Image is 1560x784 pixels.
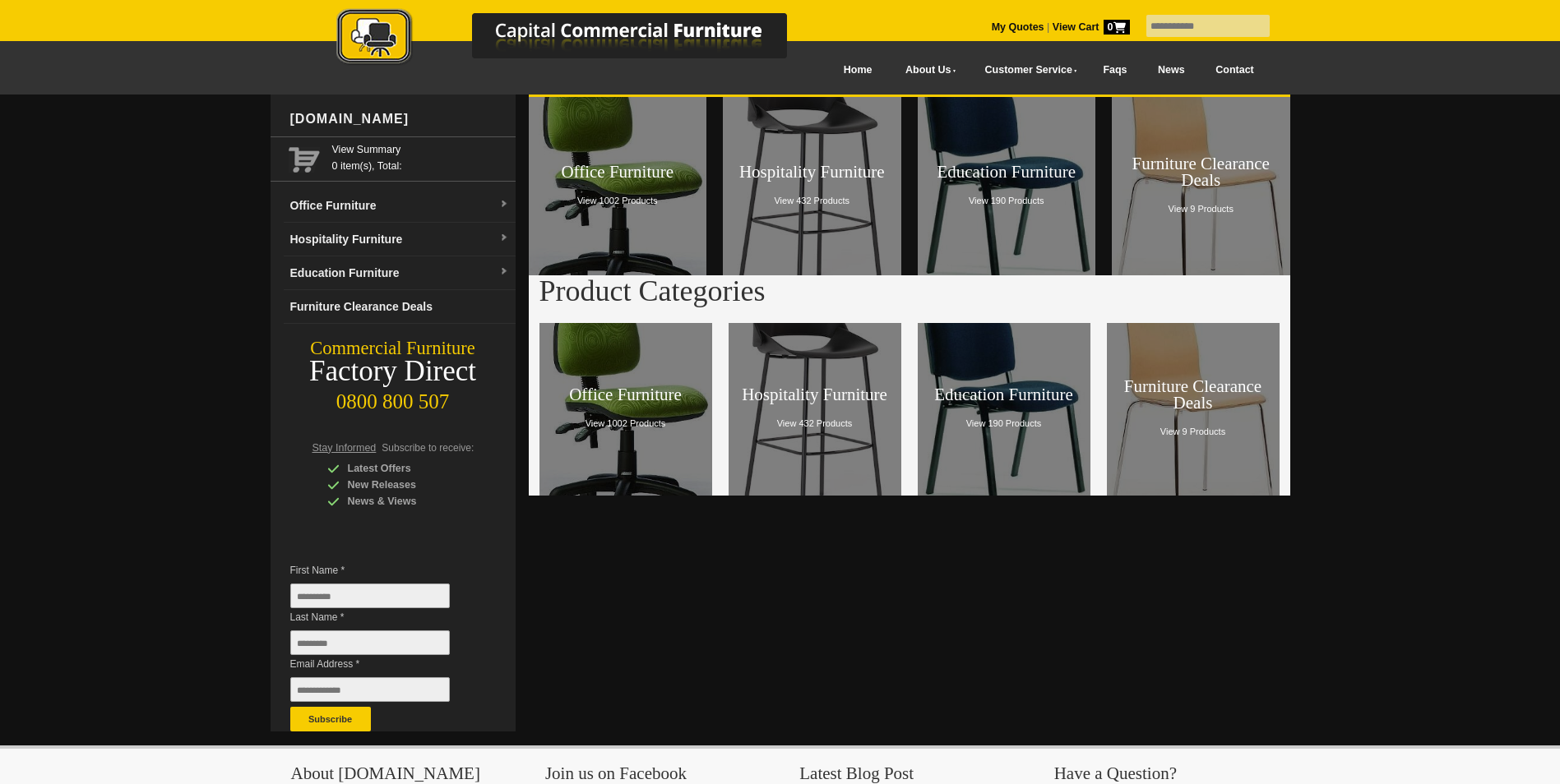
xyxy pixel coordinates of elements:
[1104,20,1130,35] span: 0
[1053,21,1130,33] strong: View Cart
[499,233,509,243] img: dropdown
[327,477,484,493] div: New Releases
[284,256,516,290] a: Education Furnituredropdown
[271,360,516,383] div: Factory Direct
[290,562,474,579] span: First Name *
[332,141,509,158] a: View Summary
[284,189,516,223] a: Office Furnituredropdown
[499,200,509,210] img: dropdown
[966,52,1087,89] a: Customer Service
[290,630,450,655] input: Last Name *
[332,141,509,172] span: 0 item(s), Total:
[327,460,484,477] div: Latest Offers
[290,677,450,702] input: Email Address *
[1142,52,1200,89] a: News
[992,21,1044,33] a: My Quotes
[312,442,377,454] span: Stay Informed
[327,493,484,510] div: News & Views
[1049,21,1129,33] a: View Cart0
[284,290,516,324] a: Furniture Clearance Deals
[539,275,1280,307] h1: Product Categories
[291,8,867,73] a: Capital Commercial Furniture Logo
[271,337,516,360] div: Commercial Furniture
[290,583,450,608] input: First Name *
[382,442,474,454] span: Subscribe to receive:
[291,8,867,68] img: Capital Commercial Furniture Logo
[290,609,474,625] span: Last Name *
[1088,52,1143,89] a: Faqs
[271,382,516,413] div: 0800 800 507
[887,52,966,89] a: About Us
[1200,52,1269,89] a: Contact
[284,95,516,144] div: [DOMAIN_NAME]
[290,707,371,731] button: Subscribe
[284,223,516,256] a: Hospitality Furnituredropdown
[499,267,509,277] img: dropdown
[290,656,474,672] span: Email Address *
